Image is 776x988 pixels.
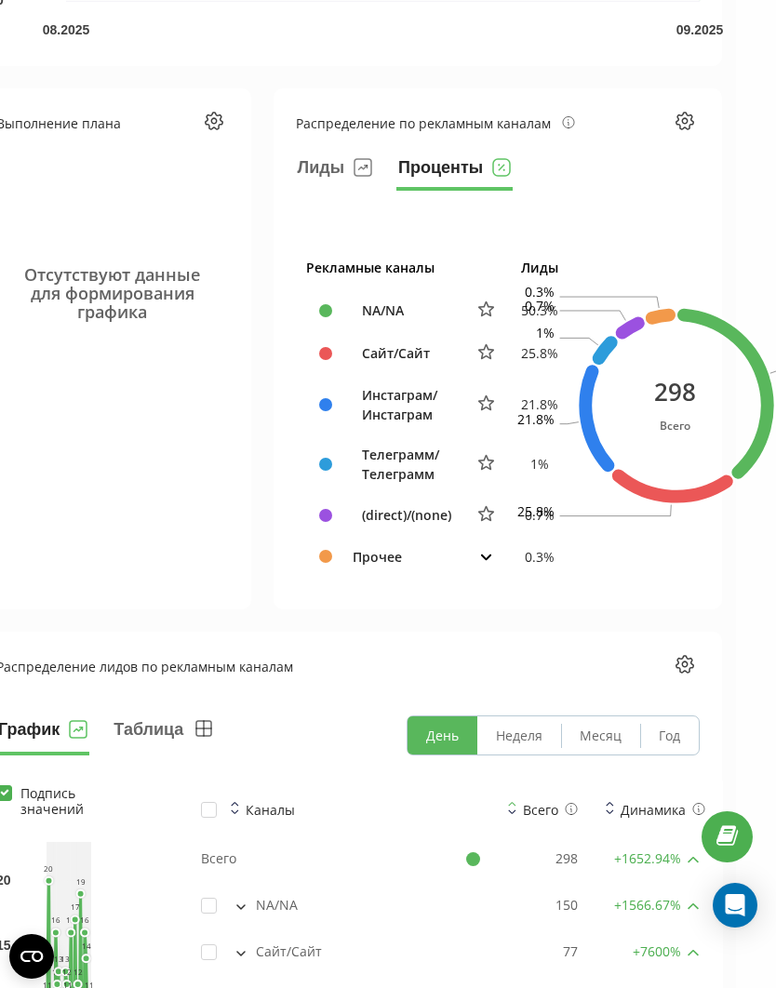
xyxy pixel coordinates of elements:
[508,896,578,915] div: 150
[606,800,705,820] div: Динамика
[62,967,72,977] text: 12
[353,300,451,320] div: NA/NA
[654,374,696,407] div: 298
[43,22,90,37] text: 08.2025
[246,800,295,820] div: Каналы
[525,283,555,300] text: 0.3%
[614,849,681,868] span: + 1652.94 %
[477,716,561,754] button: Неделя
[508,849,578,868] div: 298
[296,154,375,191] button: Лиды
[44,863,53,874] text: 20
[396,154,513,191] button: Проценты
[676,22,724,37] text: 09.2025
[201,896,480,915] div: NA/NA
[82,941,91,951] text: 14
[201,942,480,961] div: Сайт/Сайт
[353,505,451,525] div: (direct)/(none)
[9,934,54,979] button: Open CMP widget
[561,716,640,754] button: Месяц
[80,915,89,925] text: 16
[525,297,555,314] text: 0.7%
[517,409,555,427] text: 21.8%
[76,876,86,887] text: 19
[296,246,511,289] th: Рекламные каналы
[713,883,757,928] div: Open Intercom Messenger
[353,445,451,484] div: Телеграмм/Телеграмм
[508,800,578,820] div: Всего
[201,849,480,868] div: Всего
[536,324,555,341] text: 1%
[71,901,80,912] text: 17
[52,967,61,977] text: 12
[60,954,70,964] text: 13
[51,915,60,925] text: 16
[511,537,569,577] td: 0.3 %
[353,385,451,424] div: Инстаграм/Инстаграм
[54,954,63,964] text: 13
[654,415,696,434] div: Всего
[517,501,555,519] text: 25.8%
[112,715,217,755] button: Таблица
[353,343,451,363] div: Сайт/Сайт
[614,896,681,915] span: + 1566.67 %
[633,942,681,961] span: + 7600 %
[296,113,575,133] div: Распределение по рекламным каналам
[342,537,462,577] td: Прочее
[640,716,699,754] button: Год
[74,967,83,977] text: 12
[66,915,75,925] text: 16
[408,716,477,754] button: День
[508,942,578,961] div: 77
